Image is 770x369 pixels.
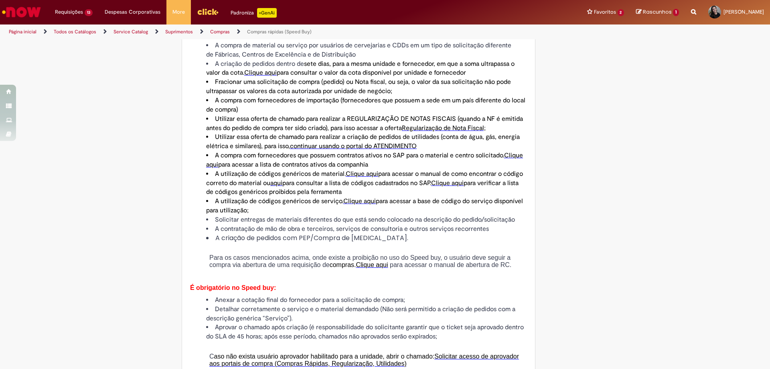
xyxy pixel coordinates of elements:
span: [PERSON_NAME] [723,8,764,15]
a: Todos os Catálogos [54,29,96,35]
li: A criação de pedidos dentro de [206,59,527,78]
span: para consultar a lista de códigos cadastrados no SAP. [282,179,431,187]
span: Rascunhos [643,8,672,16]
span: para acessar a lista de contratos ativos da companhia [218,161,368,169]
span: 2 [618,9,624,16]
li: A compra de material ou serviço por usuários de cervejarias e CDDs em um tipo de solicitação dife... [206,41,527,59]
span: Para os casos mencionados acima, onde existe a proibição no uso do Speed buy, o usuário deve segu... [209,254,511,268]
li: Aprovar o chamado após criação (é responsabilidade do solicitante garantir que o ticket seja apro... [206,323,527,341]
span: Despesas Corporativas [105,8,160,16]
span: aso não exista usuário aprovador habilitado para a unidade, abrir o chamado: [214,353,435,360]
a: Clique aqui [206,151,523,169]
span: sete dias, para a mesma unidade e fornecedor, em que a soma ultrapassa o valor da cota. [206,60,515,77]
li: A criação de pedidos com PEP/Compra de [MEDICAL_DATA]. [206,234,527,243]
img: click_logo_yellow_360x200.png [197,6,219,18]
span: 13 [85,9,93,16]
li: A utilização de códigos genéricos de material. [206,169,527,197]
span: Clique aqui [356,261,388,268]
li: Utilizar essa oferta de chamado para realizar a criação de pedidos de utilidades (conta de água, ... [206,133,527,151]
a: Regularização de Nota Fiscal; [402,124,486,132]
li: A compra com fornecedores de importação (fornecedores que possuem a sede em um país diferente do ... [206,96,527,114]
span: É obrigatório no Speed buy: [190,284,276,291]
a: Clique aqui [431,179,464,187]
li: Utilizar essa oferta de chamado para realizar a REGULARIZAÇÃO DE NOTAS FISCAIS (quando a NF é emi... [206,114,527,133]
li: Solicitar entregas de materiais diferentes do que está sendo colocado na descrição do pedido/soli... [206,215,527,224]
li: Anexar a cotação final do fornecedor para a solicitação de compra; [206,296,527,305]
span: Requisições [55,8,83,16]
a: Clique aqui [343,197,376,205]
span: Favoritos [594,8,616,16]
a: Página inicial [9,29,36,35]
span: para consultar o valor da cota disponível por unidade e fornecedor [277,69,466,77]
span: compras. [330,261,356,268]
a: Clique aqui [244,69,277,77]
span: 1 [673,9,679,16]
a: Compras [210,29,230,35]
li: Detalhar corretamente o serviço e o material demandado (Não será permitido a criação de pedidos c... [206,305,527,323]
li: A compra com fornecedores que possuem contratos ativos no SAP para o material e centro solicitado. [206,151,527,169]
a: Clique aqui [346,170,378,178]
a: Service Catalog [113,29,148,35]
a: Solicitar acesso de aprovador aos portais de compra (Compras Rápidas, Regularização, Utilidades) [209,353,519,367]
div: Padroniza [231,8,277,18]
a: aqui [270,179,282,187]
a: Compras rápidas (Speed Buy) [247,29,312,35]
p: +GenAi [257,8,277,18]
img: ServiceNow [1,4,42,20]
ul: Trilhas de página [6,24,507,39]
a: continuar usando o portal do ATENDIMENTO [290,142,417,150]
span: para acessar o manual de como encontrar o código correto do material ou [206,170,523,187]
a: Rascunhos [636,8,679,16]
span: para acessar o manual de abertura de RC. [390,261,511,268]
a: Suprimentos [165,29,193,35]
li: Fracionar uma solicitação de compra (pedido) ou Nota fiscal, ou seja, o valor da sua solicitação ... [206,77,527,96]
span: More [172,8,185,16]
li: A utilização de códigos genéricos de serviço. [206,197,527,215]
a: Clique aqui [356,262,388,268]
span: para verificar a lista de códigos genéricos proibidos pela ferramenta [206,179,519,196]
li: A contratação de mão de obra e terceiros, serviços de consultoria e outros serviços recorrentes [206,224,527,234]
span: C [209,353,214,360]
